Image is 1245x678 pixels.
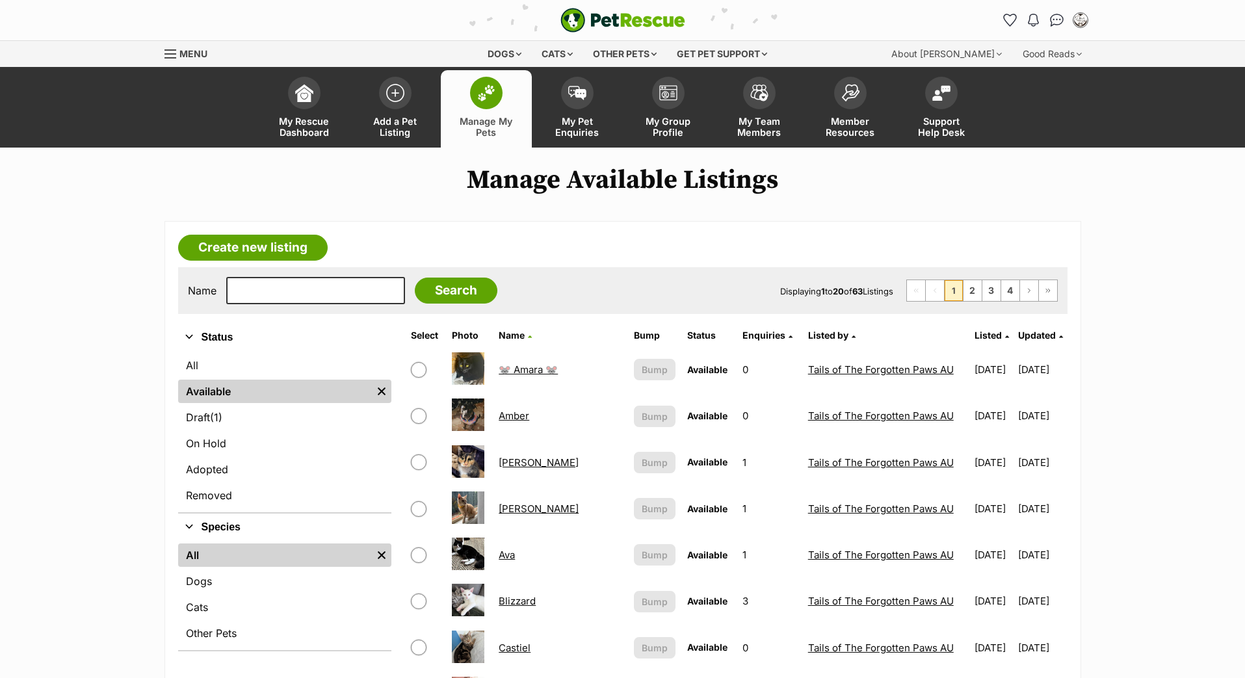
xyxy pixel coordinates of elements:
[737,393,802,438] td: 0
[687,410,727,421] span: Available
[634,452,676,473] button: Bump
[178,458,391,481] a: Adopted
[499,330,532,341] a: Name
[210,410,222,425] span: (1)
[668,41,776,67] div: Get pet support
[642,595,668,608] span: Bump
[833,286,844,296] strong: 20
[295,84,313,102] img: dashboard-icon-eb2f2d2d3e046f16d808141f083e7271f6b2e854fb5c12c21221c1fb7104beca.svg
[808,410,954,422] a: Tails of The Forgotten Paws AU
[447,325,492,346] th: Photo
[178,541,391,650] div: Species
[737,532,802,577] td: 1
[906,280,1058,302] nav: Pagination
[179,48,207,59] span: Menu
[737,625,802,670] td: 0
[639,116,698,138] span: My Group Profile
[882,41,1011,67] div: About [PERSON_NAME]
[808,502,954,515] a: Tails of The Forgotten Paws AU
[642,363,668,376] span: Bump
[441,70,532,148] a: Manage My Pets
[560,8,685,33] a: PetRescue
[852,286,863,296] strong: 63
[969,393,1017,438] td: [DATE]
[178,569,391,593] a: Dogs
[1039,280,1057,301] a: Last page
[568,86,586,100] img: pet-enquiries-icon-7e3ad2cf08bfb03b45e93fb7055b45f3efa6380592205ae92323e6603595dc1f.svg
[178,351,391,512] div: Status
[1023,10,1044,31] button: Notifications
[687,549,727,560] span: Available
[499,410,529,422] a: Amber
[499,363,558,376] a: 🐭 Amara 🐭
[499,456,579,469] a: [PERSON_NAME]
[932,85,950,101] img: help-desk-icon-fdf02630f3aa405de69fd3d07c3f3aa587a6932b1a1747fa1d2bba05be0121f9.svg
[687,595,727,606] span: Available
[1074,14,1087,27] img: Tails of The Forgotten Paws AU profile pic
[737,347,802,392] td: 0
[188,285,216,296] label: Name
[548,116,607,138] span: My Pet Enquiries
[178,621,391,645] a: Other Pets
[808,330,856,341] a: Listed by
[1020,280,1038,301] a: Next page
[1070,10,1091,31] button: My account
[178,432,391,455] a: On Hold
[1018,486,1066,531] td: [DATE]
[975,330,1002,341] span: Listed
[623,70,714,148] a: My Group Profile
[629,325,681,346] th: Bump
[912,116,971,138] span: Support Help Desk
[841,84,859,101] img: member-resources-icon-8e73f808a243e03378d46382f2149f9095a855e16c252ad45f914b54edf8863c.svg
[642,502,668,515] span: Bump
[687,503,727,514] span: Available
[975,330,1009,341] a: Listed
[969,625,1017,670] td: [DATE]
[634,637,676,658] button: Bump
[178,406,391,429] a: Draft
[969,532,1017,577] td: [DATE]
[406,325,445,346] th: Select
[808,595,954,607] a: Tails of The Forgotten Paws AU
[682,325,736,346] th: Status
[963,280,982,301] a: Page 2
[687,642,727,653] span: Available
[372,380,391,403] a: Remove filter
[808,549,954,561] a: Tails of The Forgotten Paws AU
[178,519,391,536] button: Species
[1018,330,1056,341] span: Updated
[1018,579,1066,623] td: [DATE]
[178,595,391,619] a: Cats
[1000,10,1091,31] ul: Account quick links
[386,84,404,102] img: add-pet-listing-icon-0afa8454b4691262ce3f59096e99ab1cd57d4a30225e0717b998d2c9b9846f56.svg
[642,548,668,562] span: Bump
[969,579,1017,623] td: [DATE]
[634,544,676,566] button: Bump
[805,70,896,148] a: Member Resources
[457,116,516,138] span: Manage My Pets
[742,330,785,341] span: translation missing: en.admin.listings.index.attributes.enquiries
[896,70,987,148] a: Support Help Desk
[750,85,768,101] img: team-members-icon-5396bd8760b3fe7c0b43da4ab00e1e3bb1a5d9ba89233759b79545d2d3fc5d0d.svg
[737,486,802,531] td: 1
[1018,625,1066,670] td: [DATE]
[714,70,805,148] a: My Team Members
[808,456,954,469] a: Tails of The Forgotten Paws AU
[969,440,1017,485] td: [DATE]
[730,116,789,138] span: My Team Members
[634,498,676,519] button: Bump
[634,591,676,612] button: Bump
[1014,41,1091,67] div: Good Reads
[1018,440,1066,485] td: [DATE]
[737,440,802,485] td: 1
[499,502,579,515] a: [PERSON_NAME]
[499,595,536,607] a: Blizzard
[737,579,802,623] td: 3
[532,41,582,67] div: Cats
[178,235,328,261] a: Create new listing
[1000,10,1021,31] a: Favourites
[499,642,531,654] a: Castiel
[1018,330,1063,341] a: Updated
[499,330,525,341] span: Name
[560,8,685,33] img: logo-e224e6f780fb5917bec1dbf3a21bbac754714ae5b6737aabdf751b685950b380.svg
